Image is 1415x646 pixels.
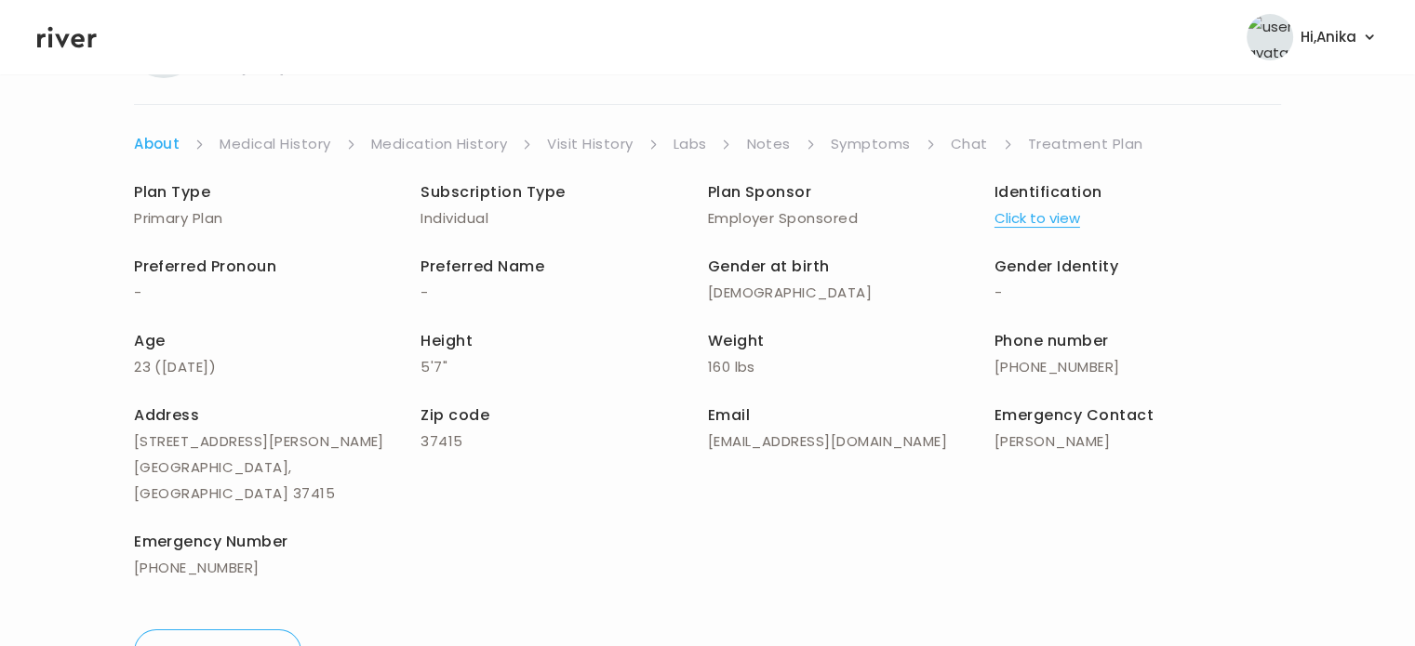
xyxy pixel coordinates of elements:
button: user avatarHi,Anika [1247,14,1378,60]
p: [EMAIL_ADDRESS][DOMAIN_NAME] [708,428,995,455]
p: [PHONE_NUMBER] [995,354,1281,380]
span: Gender at birth [708,256,830,277]
p: Employer Sponsored [708,205,995,231]
button: Click to view [995,205,1080,231]
span: Address [134,404,199,426]
p: 37415 [420,428,707,455]
a: Treatment Plan [1028,131,1143,157]
a: Medication History [371,131,508,157]
p: - [995,280,1281,306]
span: Weight [708,330,765,351]
span: Age [134,330,165,351]
a: About [134,131,180,157]
p: [PERSON_NAME] [995,428,1281,455]
a: Visit History [547,131,633,157]
span: Plan Type [134,181,210,203]
a: Medical History [220,131,330,157]
span: On: [DATE] [220,63,390,75]
span: Identification [995,181,1102,203]
span: Plan Sponsor [708,181,812,203]
span: Preferred Pronoun [134,256,276,277]
p: 5'7" [420,354,707,380]
span: Phone number [995,330,1109,351]
span: Height [420,330,473,351]
span: Hi, Anika [1301,24,1356,50]
p: [PHONE_NUMBER] [134,555,420,581]
img: user avatar [1247,14,1293,60]
span: Preferred Name [420,256,544,277]
p: Primary Plan [134,205,420,231]
p: 160 lbs [708,354,995,380]
span: Emergency Number [134,531,288,552]
span: Gender Identity [995,256,1118,277]
span: ( [DATE] ) [154,357,216,376]
span: Email [708,404,750,426]
a: Labs [674,131,707,157]
span: Subscription Type [420,181,565,203]
p: - [134,280,420,306]
p: [DEMOGRAPHIC_DATA] [708,280,995,306]
p: Individual [420,205,707,231]
p: [GEOGRAPHIC_DATA], [GEOGRAPHIC_DATA] 37415 [134,455,420,507]
a: Symptoms [831,131,911,157]
span: Emergency Contact [995,404,1154,426]
p: [STREET_ADDRESS][PERSON_NAME] [134,428,420,455]
p: - [420,280,707,306]
a: Chat [951,131,988,157]
a: Notes [746,131,790,157]
span: Zip code [420,404,489,426]
p: 23 [134,354,420,380]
